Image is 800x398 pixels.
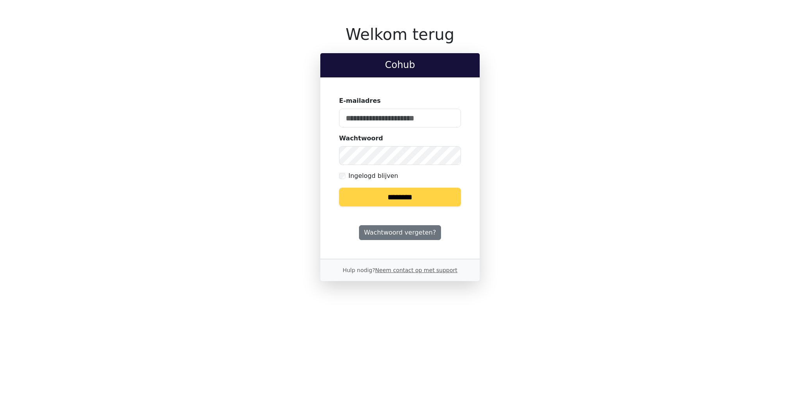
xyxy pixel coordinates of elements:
[375,267,457,273] a: Neem contact op met support
[343,267,457,273] small: Hulp nodig?
[348,171,398,181] label: Ingelogd blijven
[320,25,480,44] h1: Welkom terug
[327,59,473,71] h2: Cohub
[339,96,381,106] label: E-mailadres
[359,225,441,240] a: Wachtwoord vergeten?
[339,134,383,143] label: Wachtwoord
